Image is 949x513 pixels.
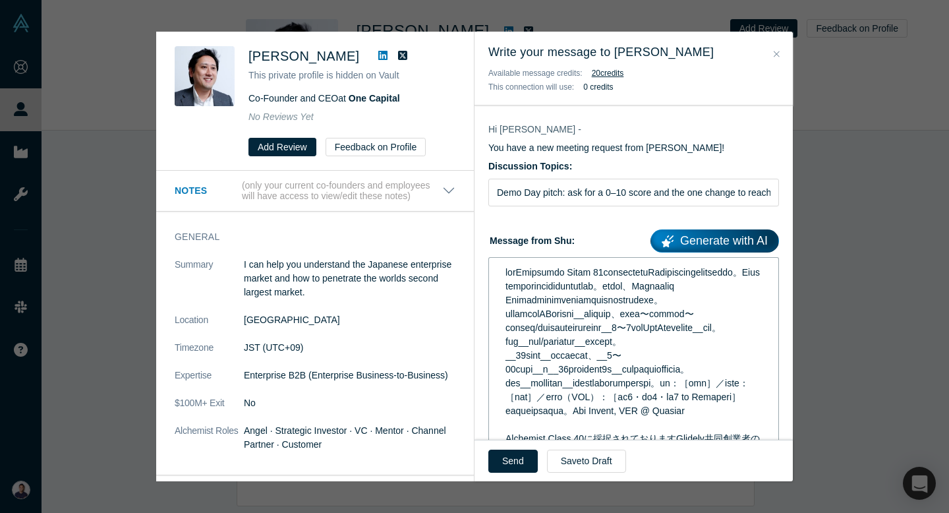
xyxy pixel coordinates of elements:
dd: No [244,396,455,410]
button: Feedback on Profile [326,138,426,156]
p: Hi [PERSON_NAME] - [488,123,779,136]
span: Co-Founder and CEO at [248,93,400,104]
span: This connection will use: [488,82,574,92]
dt: $100M+ Exit [175,396,244,424]
span: Available message credits: [488,69,583,78]
img: Shinji Asada's Profile Image [175,46,235,106]
span: Enterprise B2B (Enterprise Business-to-Business) [244,370,448,380]
a: Generate with AI [650,229,779,253]
button: Add Review [248,138,316,156]
button: Close [770,47,784,62]
span: [PERSON_NAME] [248,49,359,63]
h3: Notes [175,184,239,198]
dt: Expertise [175,369,244,396]
b: 0 credits [583,82,613,92]
label: Message from Shu: [488,225,779,253]
dd: [GEOGRAPHIC_DATA] [244,313,455,327]
label: Discussion Topics: [488,160,779,173]
dd: JST (UTC+09) [244,341,455,355]
dd: Angel · Strategic Investor · VC · Mentor · Channel Partner · Customer [244,424,455,452]
span: No Reviews Yet [248,111,314,122]
button: 20credits [592,67,624,80]
h3: General [175,230,437,244]
p: I can help you understand the Japanese enterprise market and how to penetrate the worlds second l... [244,258,455,299]
p: This private profile is hidden on Vault [248,69,455,82]
span: lorEmipsumdo Sitam 81consectetuRadipiscingelitseddo。Eius temporincididuntutlab。etdol、Magnaaliq En... [505,267,762,416]
button: Notes (only your current co-founders and employees will have access to view/edit these notes) [175,180,455,202]
dt: Timezone [175,341,244,369]
button: Saveto Draft [547,450,626,473]
h3: Write your message to [PERSON_NAME] [488,44,779,61]
a: One Capital [349,93,400,104]
p: (only your current co-founders and employees will have access to view/edit these notes) [242,180,442,202]
dt: Location [175,313,244,341]
dt: Summary [175,258,244,313]
p: You have a new meeting request from [PERSON_NAME]! [488,141,779,155]
button: Send [488,450,538,473]
dt: Alchemist Roles [175,424,244,466]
